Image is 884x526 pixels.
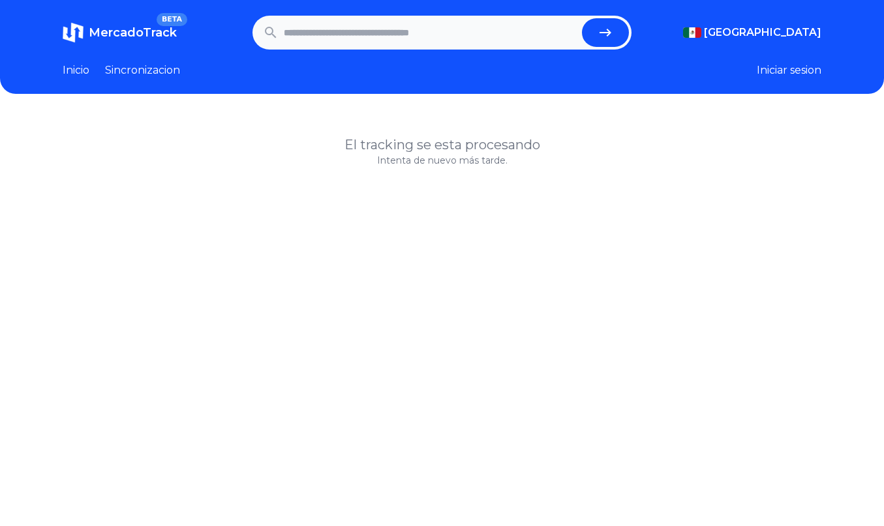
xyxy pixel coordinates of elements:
img: Mexico [683,27,701,38]
a: MercadoTrackBETA [63,22,177,43]
h1: El tracking se esta procesando [63,136,821,154]
p: Intenta de nuevo más tarde. [63,154,821,167]
img: MercadoTrack [63,22,84,43]
span: [GEOGRAPHIC_DATA] [704,25,821,40]
button: [GEOGRAPHIC_DATA] [683,25,821,40]
a: Sincronizacion [105,63,180,78]
span: MercadoTrack [89,25,177,40]
button: Iniciar sesion [757,63,821,78]
span: BETA [157,13,187,26]
a: Inicio [63,63,89,78]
